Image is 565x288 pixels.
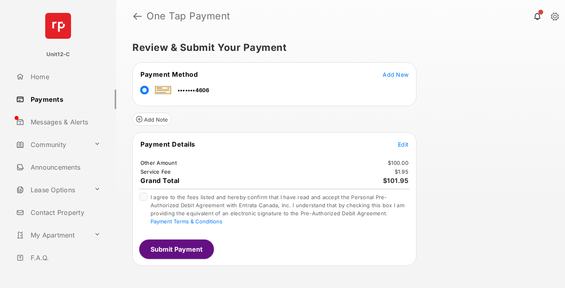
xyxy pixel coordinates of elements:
[140,168,172,175] td: Service Fee
[140,177,180,185] span: Grand Total
[45,13,71,39] img: svg+xml;base64,PHN2ZyB4bWxucz0iaHR0cDovL3d3dy53My5vcmcvMjAwMC9zdmciIHdpZHRoPSI2NCIgaGVpZ2h0PSI2NC...
[13,180,91,200] a: Lease Options
[151,218,222,225] button: I agree to the fees listed and hereby confirm that I have read and accept the Personal Pre-Author...
[46,50,70,59] p: Unit12-C
[140,159,177,166] td: Other Amount
[146,11,230,21] strong: One Tap Payment
[132,113,172,126] button: Add Note
[398,140,408,148] button: Edit
[394,168,409,175] td: $1.95
[383,71,408,78] span: Add New
[13,158,116,177] a: Announcements
[13,90,116,109] a: Payments
[13,203,116,222] a: Contact Property
[398,141,408,148] span: Edit
[13,112,116,132] a: Messages & Alerts
[387,159,409,166] td: $100.00
[140,140,195,148] span: Payment Details
[139,240,214,259] button: Submit Payment
[13,248,116,267] a: F.A.Q.
[13,67,116,86] a: Home
[132,43,542,53] h5: Review & Submit Your Payment
[383,177,409,185] span: $101.95
[383,70,408,78] button: Add New
[13,225,91,245] a: My Apartment
[151,194,404,225] span: I agree to the fees listed and hereby confirm that I have read and accept the Personal Pre-Author...
[13,135,91,154] a: Community
[178,87,209,93] span: •••••••4606
[140,70,198,78] span: Payment Method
